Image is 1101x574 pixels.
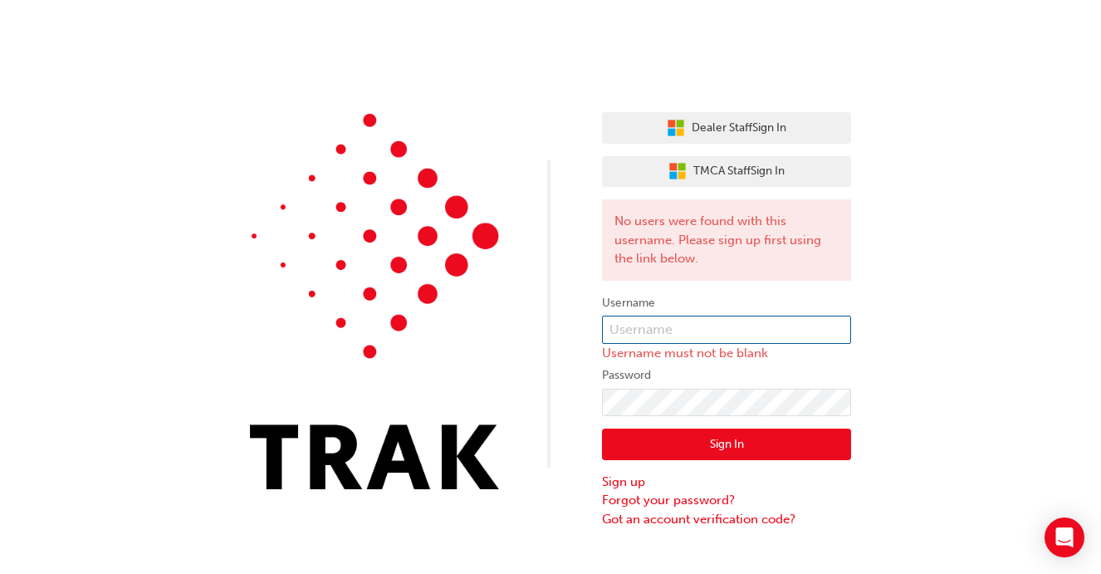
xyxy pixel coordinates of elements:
[602,344,851,363] p: Username must not be blank
[692,119,786,138] span: Dealer Staff Sign In
[1045,518,1084,557] div: Open Intercom Messenger
[602,316,851,344] input: Username
[602,112,851,144] button: Dealer StaffSign In
[250,114,499,489] img: Trak
[602,293,851,313] label: Username
[602,510,851,529] a: Got an account verification code?
[602,491,851,510] a: Forgot your password?
[602,365,851,385] label: Password
[602,156,851,188] button: TMCA StaffSign In
[602,473,851,492] a: Sign up
[693,162,785,181] span: TMCA Staff Sign In
[602,429,851,460] button: Sign In
[602,199,851,281] div: No users were found with this username. Please sign up first using the link below.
